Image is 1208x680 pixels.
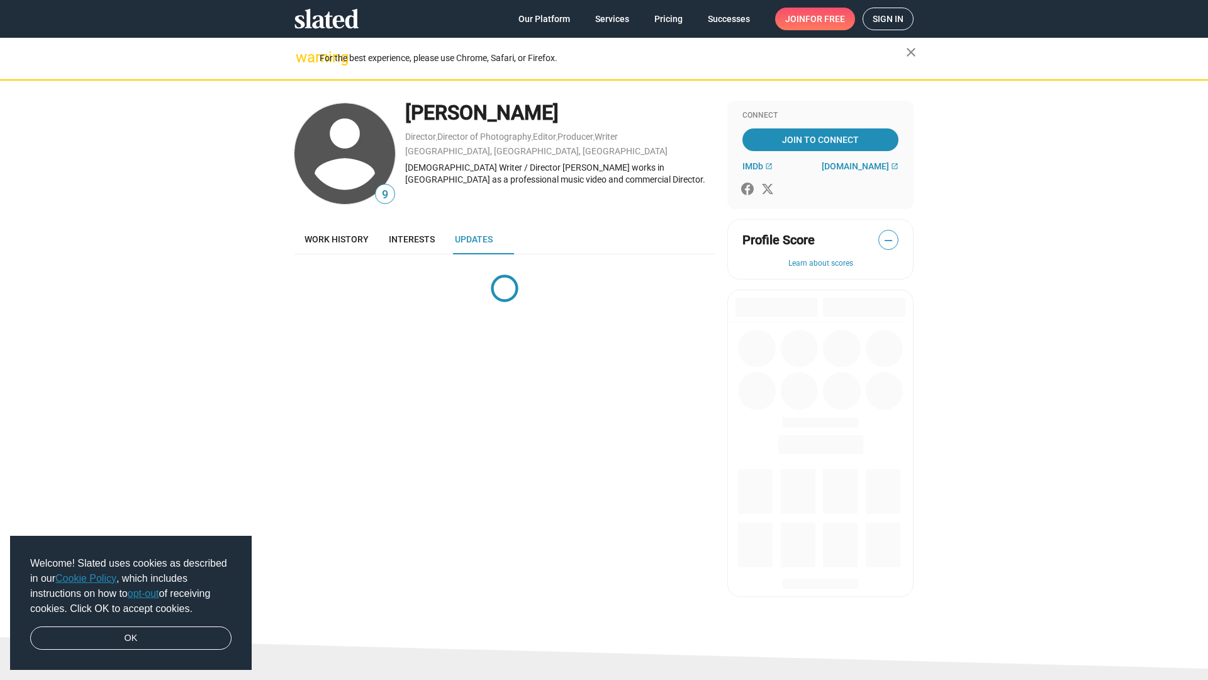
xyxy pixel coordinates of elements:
span: 9 [376,186,394,203]
mat-icon: open_in_new [891,162,898,170]
mat-icon: warning [296,50,311,65]
a: [DOMAIN_NAME] [822,161,898,171]
div: cookieconsent [10,536,252,671]
span: Work history [305,234,369,244]
a: Director of Photography [437,132,532,142]
span: Successes [708,8,750,30]
mat-icon: open_in_new [765,162,773,170]
span: Join [785,8,845,30]
span: Welcome! Slated uses cookies as described in our , which includes instructions on how to of recei... [30,556,232,616]
a: dismiss cookie message [30,626,232,650]
span: Pricing [654,8,683,30]
a: Producer [557,132,593,142]
span: Our Platform [518,8,570,30]
div: [PERSON_NAME] [405,99,715,127]
a: Interests [379,224,445,254]
span: Services [595,8,629,30]
a: Joinfor free [775,8,855,30]
mat-icon: close [903,45,919,60]
span: , [593,134,595,141]
a: Sign in [863,8,914,30]
div: For the best experience, please use Chrome, Safari, or Firefox. [320,50,906,67]
a: Work history [294,224,379,254]
span: Join To Connect [745,128,896,151]
a: Successes [698,8,760,30]
span: IMDb [742,161,763,171]
span: , [556,134,557,141]
a: IMDb [742,161,773,171]
a: [GEOGRAPHIC_DATA], [GEOGRAPHIC_DATA], [GEOGRAPHIC_DATA] [405,146,668,156]
a: Writer [595,132,618,142]
a: Services [585,8,639,30]
span: for free [805,8,845,30]
a: Join To Connect [742,128,898,151]
span: , [532,134,533,141]
a: Pricing [644,8,693,30]
div: Connect [742,111,898,121]
a: Updates [445,224,503,254]
a: Cookie Policy [55,573,116,584]
button: Learn about scores [742,259,898,269]
span: Interests [389,234,435,244]
a: Our Platform [508,8,580,30]
a: Editor [533,132,556,142]
span: Profile Score [742,232,815,249]
span: , [436,134,437,141]
div: [DEMOGRAPHIC_DATA] Writer / Director [PERSON_NAME] works in [GEOGRAPHIC_DATA] as a professional m... [405,162,715,185]
a: opt-out [128,588,159,599]
span: Sign in [873,8,903,30]
a: Director [405,132,436,142]
span: [DOMAIN_NAME] [822,161,889,171]
span: Updates [455,234,493,244]
span: — [879,232,898,249]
